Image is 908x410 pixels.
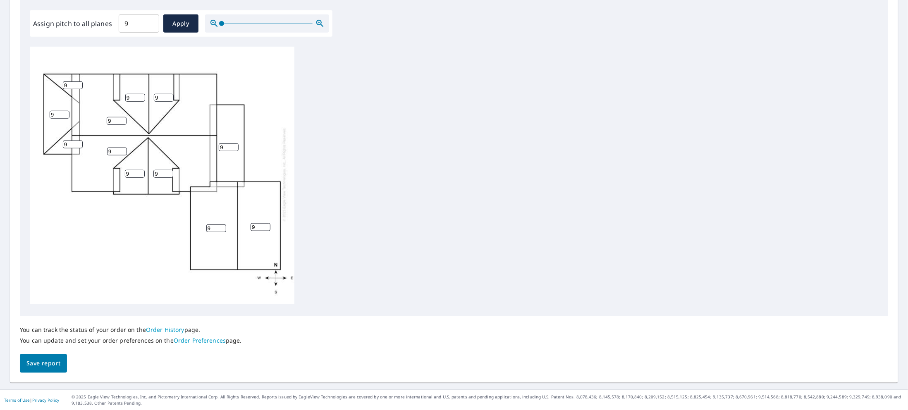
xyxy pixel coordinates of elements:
p: You can update and set your order preferences on the page. [20,337,242,344]
button: Save report [20,354,67,373]
span: Apply [170,19,192,29]
span: Save report [26,358,60,369]
button: Apply [163,14,198,33]
p: You can track the status of your order on the page. [20,326,242,334]
p: | [4,398,59,403]
a: Order Preferences [174,336,226,344]
p: © 2025 Eagle View Technologies, Inc. and Pictometry International Corp. All Rights Reserved. Repo... [72,394,904,406]
a: Terms of Use [4,397,30,403]
a: Order History [146,326,184,334]
a: Privacy Policy [32,397,59,403]
label: Assign pitch to all planes [33,19,112,29]
input: 00.0 [119,12,159,35]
